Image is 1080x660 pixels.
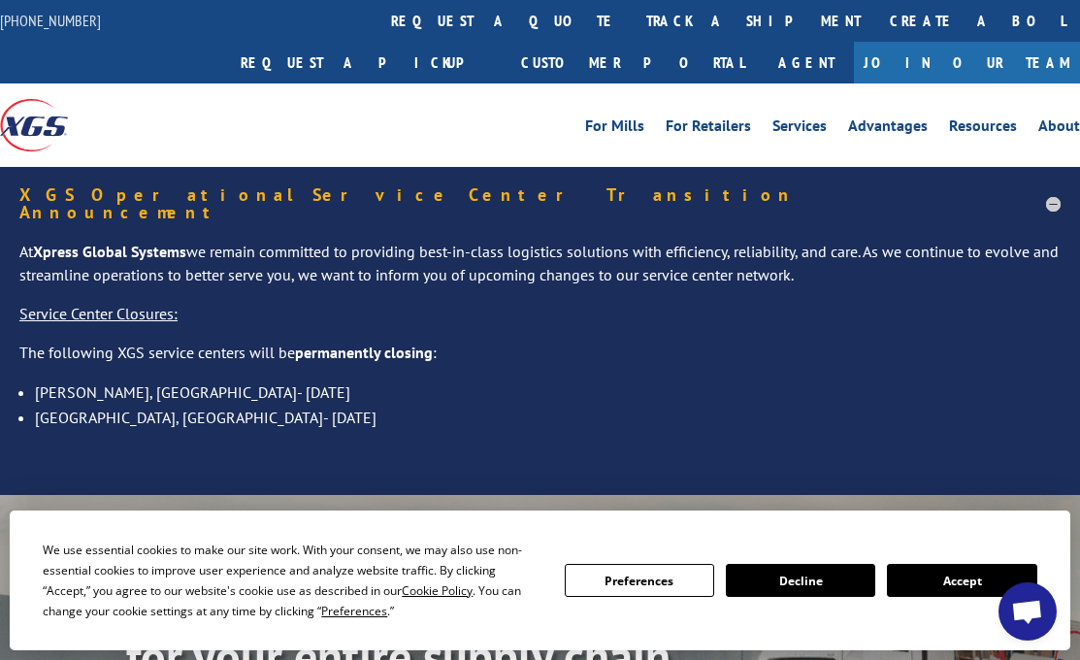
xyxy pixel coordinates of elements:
li: [PERSON_NAME], [GEOGRAPHIC_DATA]- [DATE] [35,379,1061,405]
div: We use essential cookies to make our site work. With your consent, we may also use non-essential ... [43,540,540,621]
a: Join Our Team [854,42,1080,83]
a: Request a pickup [226,42,507,83]
strong: Xpress Global Systems [33,242,186,261]
span: Preferences [321,603,387,619]
a: Open chat [998,582,1057,641]
h5: XGS Operational Service Center Transition Announcement [19,186,1061,221]
a: Agent [759,42,854,83]
button: Accept [887,564,1036,597]
u: Service Center Closures: [19,304,178,323]
strong: permanently closing [295,343,433,362]
button: Decline [726,564,875,597]
a: Resources [949,118,1017,140]
a: About [1038,118,1080,140]
button: Preferences [565,564,714,597]
div: Cookie Consent Prompt [10,511,1070,650]
li: [GEOGRAPHIC_DATA], [GEOGRAPHIC_DATA]- [DATE] [35,405,1061,430]
a: Services [772,118,827,140]
a: For Retailers [666,118,751,140]
a: For Mills [585,118,644,140]
span: Cookie Policy [402,582,473,599]
a: Customer Portal [507,42,759,83]
p: The following XGS service centers will be : [19,342,1061,380]
p: At we remain committed to providing best-in-class logistics solutions with efficiency, reliabilit... [19,241,1061,303]
a: Advantages [848,118,928,140]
